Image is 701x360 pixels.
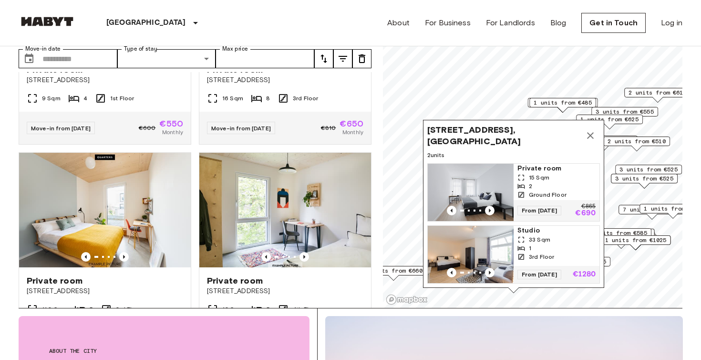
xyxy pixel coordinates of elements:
[615,165,682,180] div: Map marker
[106,17,186,29] p: [GEOGRAPHIC_DATA]
[619,205,685,220] div: Map marker
[585,232,655,246] div: Map marker
[427,151,600,159] span: 2 units
[601,235,671,250] div: Map marker
[571,136,638,150] div: Map marker
[119,252,129,262] button: Previous image
[629,88,687,97] span: 2 units from €610
[340,119,363,128] span: €650
[20,49,39,68] button: Choose date
[364,266,423,275] span: 1 units from €660
[575,210,596,217] p: €690
[585,228,651,243] div: Map marker
[591,107,658,122] div: Map marker
[581,204,596,210] p: €865
[447,206,456,215] button: Previous image
[427,163,600,222] a: Marketing picture of unit DE-01-087-001-01HPrevious imagePrevious imagePrivate room15 Sqm2Ground ...
[425,17,471,29] a: For Business
[550,17,567,29] a: Blog
[587,234,657,249] div: Map marker
[573,271,596,278] p: €1280
[486,17,535,29] a: For Landlords
[266,94,270,103] span: 8
[585,229,655,244] div: Map marker
[321,124,336,132] span: €810
[589,229,647,237] span: 9 units from €585
[428,226,514,283] img: Marketing picture of unit DE-01-087-003-01H
[615,174,673,183] span: 3 units from €525
[596,107,654,116] span: 3 units from €555
[222,305,244,314] span: 10 Sqm
[42,305,67,314] span: 11.8 Sqm
[222,45,248,53] label: Max price
[529,253,554,261] span: 3rd Floor
[529,244,531,253] span: 1
[293,305,318,314] span: 4th Floor
[623,205,681,214] span: 7 units from €585
[517,206,561,215] span: From [DATE]
[427,225,600,284] a: Marketing picture of unit DE-01-087-003-01HPrevious imagePrevious imageStudio33 Sqm13rd FloorFrom...
[611,174,678,189] div: Map marker
[528,98,598,113] div: Map marker
[342,128,363,137] span: Monthly
[207,275,263,286] span: Private room
[386,294,428,305] a: Mapbox logo
[199,152,371,356] a: Marketing picture of unit DE-01-009-02QPrevious imagePrevious imagePrivate room[STREET_ADDRESS]10...
[19,152,191,356] a: Marketing picture of unit DE-01-07-007-01QPrevious imagePrevious imagePrivate room[STREET_ADDRESS...
[581,13,646,33] a: Get in Touch
[624,88,691,103] div: Map marker
[529,182,532,191] span: 2
[529,173,549,182] span: 15 Sqm
[81,252,91,262] button: Previous image
[211,125,271,132] span: Move-in from [DATE]
[222,94,243,103] span: 16 Sqm
[360,266,427,281] div: Map marker
[517,226,596,235] span: Studio
[548,257,606,266] span: 2 units from €555
[517,270,561,279] span: From [DATE]
[387,17,410,29] a: About
[159,119,183,128] span: €550
[428,164,514,221] img: Marketing picture of unit DE-01-087-001-01H
[27,275,82,286] span: Private room
[27,286,183,296] span: [STREET_ADDRESS]
[661,17,682,29] a: Log in
[139,124,156,132] span: €600
[517,164,596,173] span: Private room
[447,268,456,277] button: Previous image
[575,136,633,145] span: 1 units from €565
[529,98,596,113] div: Map marker
[314,49,333,68] button: tune
[485,206,495,215] button: Previous image
[605,236,667,244] span: 1 units from €1025
[529,235,550,244] span: 33 Sqm
[352,49,371,68] button: tune
[19,17,76,26] img: Habyt
[207,286,363,296] span: [STREET_ADDRESS]
[608,137,666,146] span: 2 units from €510
[42,94,61,103] span: 9 Sqm
[49,347,279,355] span: About the city
[116,305,141,314] span: 3rd Floor
[423,120,604,293] div: Map marker
[261,252,271,262] button: Previous image
[27,75,183,85] span: [STREET_ADDRESS]
[427,124,581,147] span: [STREET_ADDRESS], [GEOGRAPHIC_DATA]
[267,305,270,314] span: 5
[110,94,134,103] span: 1st Floor
[619,165,678,174] span: 3 units from €525
[207,75,363,85] span: [STREET_ADDRESS]
[485,268,495,277] button: Previous image
[576,115,643,129] div: Map marker
[293,94,318,103] span: 3rd Floor
[25,45,61,53] label: Move-in date
[124,45,157,53] label: Type of stay
[31,125,91,132] span: Move-in from [DATE]
[19,153,191,267] img: Marketing picture of unit DE-01-07-007-01Q
[83,94,87,103] span: 4
[603,137,670,151] div: Map marker
[580,115,639,124] span: 1 units from €625
[534,98,592,107] span: 1 units from €485
[199,153,371,267] img: Marketing picture of unit DE-01-009-02Q
[333,49,352,68] button: tune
